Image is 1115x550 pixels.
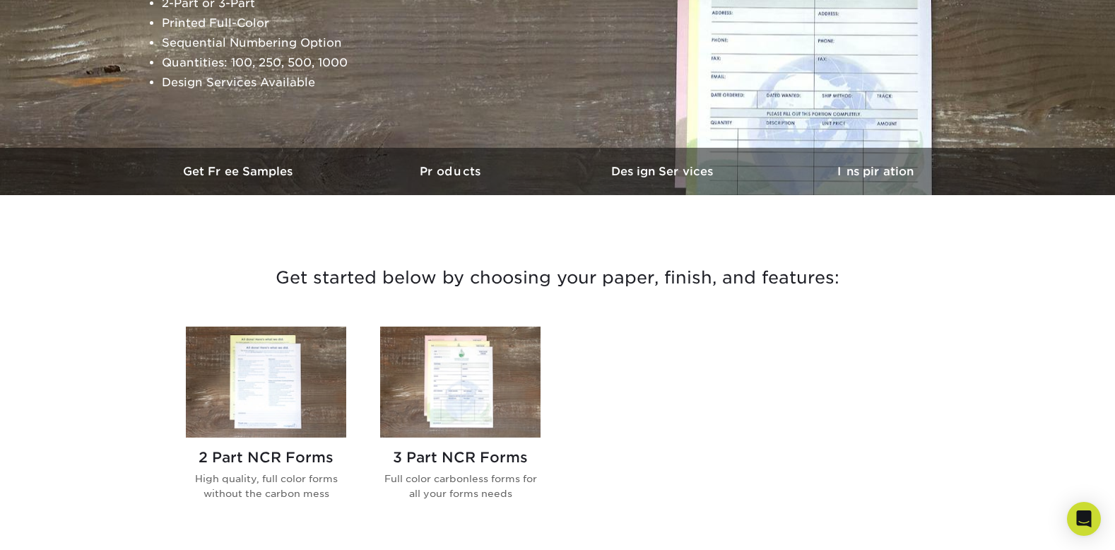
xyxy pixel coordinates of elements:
[186,327,346,438] img: 2 Part NCR Forms NCR Forms
[380,327,541,438] img: 3 Part NCR Forms NCR Forms
[380,327,541,523] a: 3 Part NCR Forms NCR Forms 3 Part NCR Forms Full color carbonless forms for all your forms needs
[134,148,346,195] a: Get Free Samples
[1067,502,1101,536] div: Open Intercom Messenger
[557,148,769,195] a: Design Services
[186,472,346,501] p: High quality, full color forms without the carbon mess
[769,165,981,178] h3: Inspiration
[162,33,504,53] li: Sequential Numbering Option
[346,165,557,178] h3: Products
[346,148,557,195] a: Products
[186,327,346,523] a: 2 Part NCR Forms NCR Forms 2 Part NCR Forms High quality, full color forms without the carbon mess
[557,165,769,178] h3: Design Services
[162,13,504,33] li: Printed Full-Color
[134,165,346,178] h3: Get Free Samples
[186,449,346,466] h2: 2 Part NCR Forms
[162,53,504,73] li: Quantities: 100, 250, 500, 1000
[162,73,504,93] li: Design Services Available
[380,472,541,501] p: Full color carbonless forms for all your forms needs
[769,148,981,195] a: Inspiration
[380,449,541,466] h2: 3 Part NCR Forms
[144,246,971,310] h3: Get started below by choosing your paper, finish, and features:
